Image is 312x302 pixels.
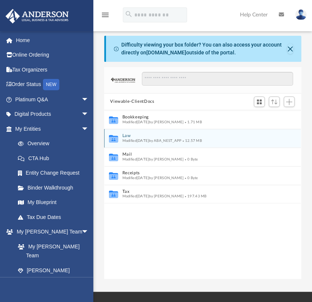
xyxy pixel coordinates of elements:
button: Viewable-ClientDocs [110,98,154,105]
span: Modified [DATE] by ABA_NEST_APP [122,139,182,142]
i: search [125,10,133,18]
button: Sort [269,96,280,107]
span: arrow_drop_down [81,121,96,137]
span: 12.57 MB [181,139,202,142]
a: My [PERSON_NAME] Team [10,239,92,263]
span: 1.71 MB [184,120,202,124]
button: Law [122,133,273,138]
span: 0 Byte [184,157,198,161]
span: 0 Byte [184,176,198,179]
img: Anderson Advisors Platinum Portal [3,9,71,23]
button: Mail [122,152,273,157]
a: Digital Productsarrow_drop_down [5,107,100,122]
button: Receipts [122,171,273,175]
span: arrow_drop_down [81,107,96,122]
a: Binder Walkthrough [10,180,100,195]
a: [DOMAIN_NAME] [146,50,186,55]
button: Close [287,44,293,54]
a: My Blueprint [10,195,96,210]
span: Modified [DATE] by [PERSON_NAME] [122,120,184,124]
button: Add [284,96,295,107]
a: menu [101,14,110,19]
input: Search files and folders [142,72,293,86]
div: Difficulty viewing your box folder? You can also access your account directly on outside of the p... [121,41,287,57]
button: Switch to Grid View [254,96,265,107]
button: Bookkeeping [122,115,273,120]
a: Order StatusNEW [5,77,100,92]
a: Overview [10,136,100,151]
a: Tax Organizers [5,62,100,77]
a: My Entitiesarrow_drop_down [5,121,100,136]
a: Entity Change Request [10,166,100,181]
div: NEW [43,79,59,90]
div: grid [104,110,301,279]
span: Modified [DATE] by [PERSON_NAME] [122,176,184,179]
a: [PERSON_NAME] System [10,263,96,287]
a: Platinum Q&Aarrow_drop_down [5,92,100,107]
span: 197.43 MB [184,194,207,198]
span: arrow_drop_down [81,225,96,240]
a: Online Ordering [5,48,100,63]
button: Tax [122,189,273,194]
a: Home [5,33,100,48]
img: User Pic [295,9,306,20]
a: CTA Hub [10,151,100,166]
span: Modified [DATE] by [PERSON_NAME] [122,194,184,198]
a: My [PERSON_NAME] Teamarrow_drop_down [5,225,96,239]
i: menu [101,10,110,19]
span: arrow_drop_down [81,92,96,107]
span: Modified [DATE] by [PERSON_NAME] [122,157,184,161]
a: Tax Due Dates [10,210,100,225]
